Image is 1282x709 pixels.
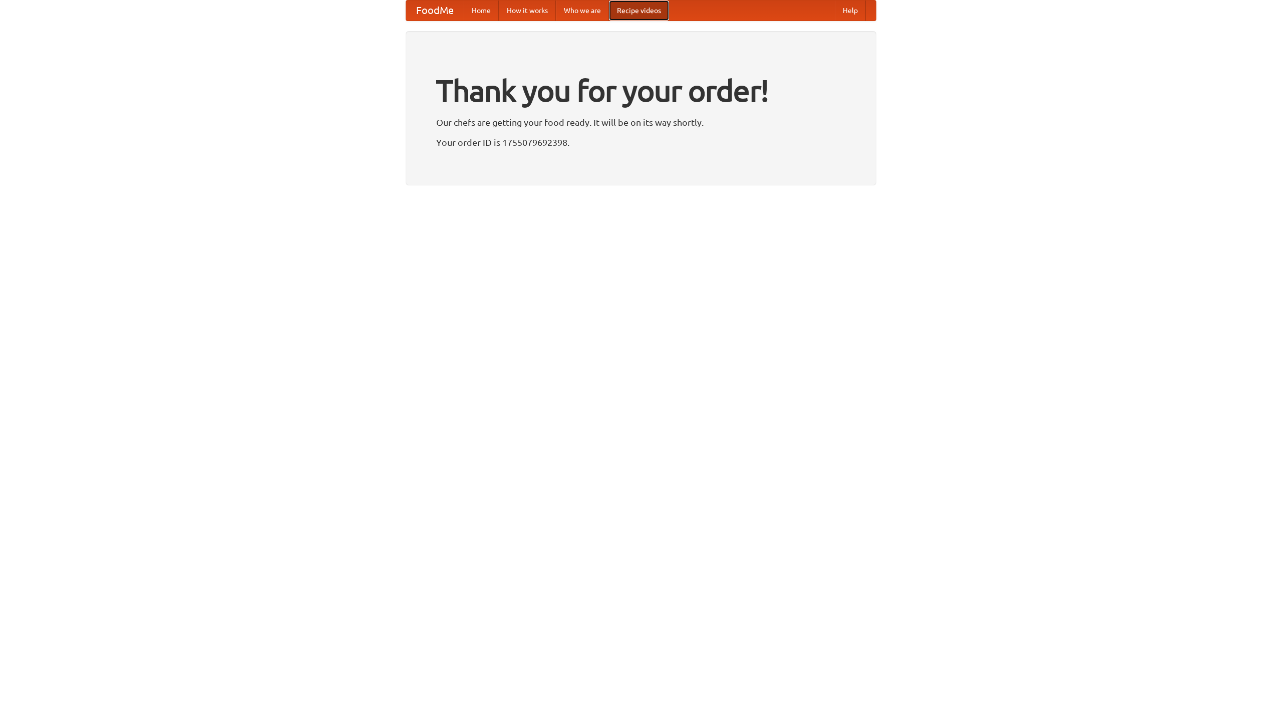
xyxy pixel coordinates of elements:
a: FoodMe [406,1,464,21]
a: Help [835,1,866,21]
a: Recipe videos [609,1,669,21]
a: Who we are [556,1,609,21]
p: Your order ID is 1755079692398. [436,135,846,150]
a: How it works [499,1,556,21]
p: Our chefs are getting your food ready. It will be on its way shortly. [436,115,846,130]
a: Home [464,1,499,21]
h1: Thank you for your order! [436,67,846,115]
